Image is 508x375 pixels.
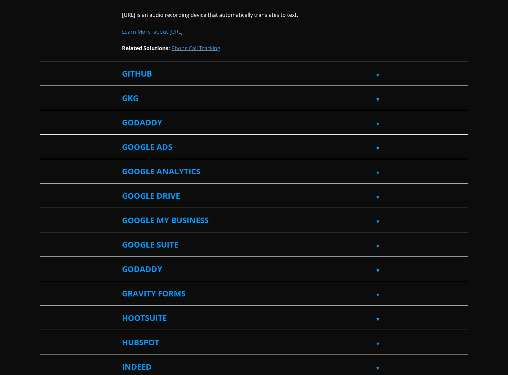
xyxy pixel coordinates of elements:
[122,282,386,305] label: Gravity Forms
[122,62,386,85] label: GitHub
[122,86,386,110] label: GKG
[122,45,170,52] strong: Related Solutions:
[122,135,386,159] label: Google Ads
[122,330,386,354] label: Hubspot
[122,11,386,19] p: [URL] is an audio recording device that automatically translates to text.
[122,257,386,281] label: GoDaddy
[122,184,386,208] label: Google Drive
[122,111,386,134] label: GoDaddy
[122,306,386,330] label: Hootsuite
[122,208,386,232] label: Google My Business
[122,233,386,256] label: Google Suite
[122,28,183,35] a: Learn More about [URL]
[172,45,221,52] a: Phone Call Tracking
[122,159,386,183] label: Google Analytics
[475,343,508,375] iframe: Chat Widget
